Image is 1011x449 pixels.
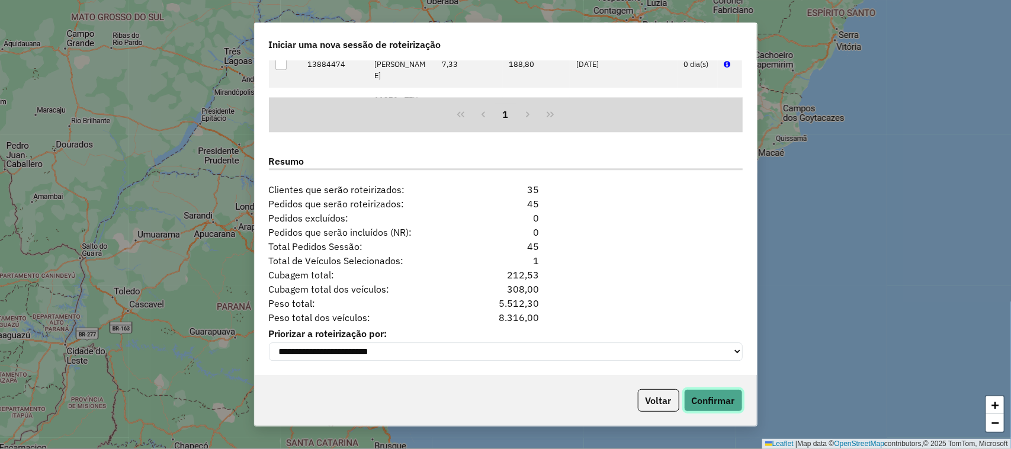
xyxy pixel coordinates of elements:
[465,225,546,239] div: 0
[262,254,465,268] span: Total de Veículos Selecionados:
[795,440,797,448] span: |
[503,41,570,88] td: 188,80
[269,154,743,170] label: Resumo
[503,88,570,123] td: 90,98
[465,268,546,282] div: 212,53
[638,389,679,412] button: Voltar
[986,396,1004,414] a: Zoom in
[435,41,503,88] td: 7,33
[262,239,465,254] span: Total Pedidos Sessão:
[465,296,546,310] div: 5.512,30
[262,268,465,282] span: Cubagem total:
[678,88,718,123] td: 0 dia(s)
[465,310,546,325] div: 8.316,00
[465,211,546,225] div: 0
[835,440,885,448] a: OpenStreetMap
[269,37,441,52] span: Iniciar uma nova sessão de roteirização
[986,414,1004,432] a: Zoom out
[465,239,546,254] div: 45
[262,211,465,225] span: Pedidos excluídos:
[262,296,465,310] span: Peso total:
[368,41,436,88] td: 10830 - [PERSON_NAME]
[570,41,678,88] td: [DATE]
[262,197,465,211] span: Pedidos que serão roteirizados:
[762,439,1011,449] div: Map data © contributors,© 2025 TomTom, Microsoft
[495,103,517,126] button: 1
[269,326,743,341] label: Priorizar a roteirização por:
[991,397,999,412] span: +
[991,415,999,430] span: −
[678,41,718,88] td: 0 dia(s)
[262,310,465,325] span: Peso total dos veículos:
[435,88,503,123] td: 3,50
[368,88,436,123] td: 11279 - TEU ROLE
[465,197,546,211] div: 45
[301,41,368,88] td: 13884474
[465,182,546,197] div: 35
[465,254,546,268] div: 1
[570,88,678,123] td: [DATE]
[301,88,368,123] td: 2 pedidos
[684,389,743,412] button: Confirmar
[262,282,465,296] span: Cubagem total dos veículos:
[765,440,794,448] a: Leaflet
[262,225,465,239] span: Pedidos que serão incluídos (NR):
[262,182,465,197] span: Clientes que serão roteirizados:
[465,282,546,296] div: 308,00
